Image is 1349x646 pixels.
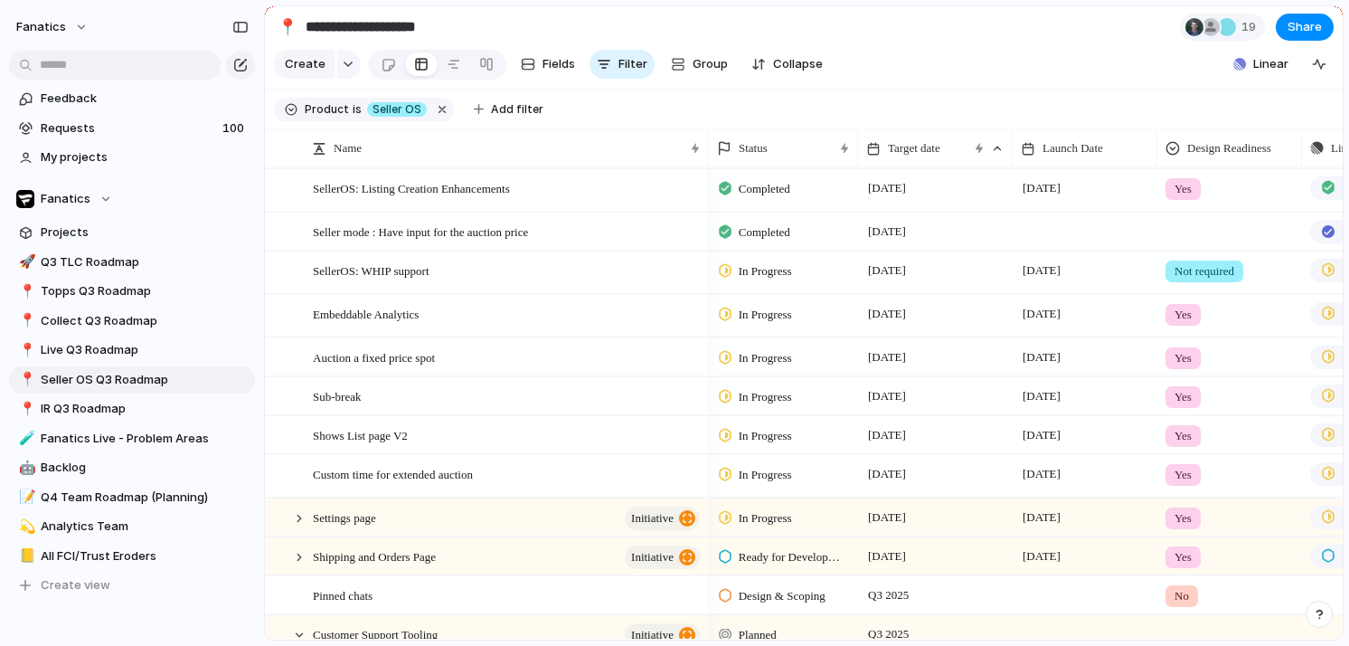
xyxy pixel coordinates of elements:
a: Projects [9,219,255,246]
span: In Progress [739,466,792,484]
span: 19 [1241,18,1261,36]
span: Group [693,55,728,73]
span: In Progress [739,427,792,445]
span: Status [739,139,768,157]
span: 100 [222,119,248,138]
span: Yes [1174,427,1192,445]
span: Seller mode : Have input for the auction price [313,221,528,242]
div: 🚀 [19,252,32,272]
span: [DATE] [1018,424,1065,446]
span: Live Q3 Roadmap [41,341,249,359]
span: is [353,101,362,118]
span: Customer Support Tooling [313,623,438,644]
span: [DATE] [863,385,910,407]
a: 📍Seller OS Q3 Roadmap [9,366,255,394]
span: Embeddable Analytics [313,303,419,324]
span: In Progress [739,509,792,527]
button: Create [274,50,335,79]
span: Name [334,139,362,157]
span: [DATE] [1018,546,1065,567]
a: 📝Q4 Team Roadmap (Planning) [9,484,255,511]
span: Q4 Team Roadmap (Planning) [41,489,249,507]
span: Create view [41,576,110,594]
div: 📒 [19,546,32,566]
div: 📍IR Q3 Roadmap [9,395,255,423]
div: 🚀Q3 TLC Roadmap [9,249,255,276]
button: 💫 [16,518,34,536]
span: In Progress [739,262,792,280]
span: [DATE] [863,221,910,242]
div: 📝 [19,487,32,508]
span: Ready for Development [739,548,843,566]
span: Shows List page V2 [313,424,408,445]
div: 📍 [19,369,32,390]
div: 📍 [278,14,297,39]
span: Projects [41,223,249,242]
a: 🤖Backlog [9,454,255,481]
span: Collapse [773,55,823,73]
span: Settings page [313,507,376,527]
span: Fanatics Live - Problem Areas [41,430,249,448]
button: 📍 [16,282,34,300]
a: 📍Collect Q3 Roadmap [9,308,255,335]
span: SellerOS: WHIP support [313,260,429,280]
span: [DATE] [1018,347,1065,368]
span: [DATE] [1018,385,1065,407]
span: IR Q3 Roadmap [41,400,249,418]
button: Seller OS [363,100,430,119]
button: Filter [590,50,655,79]
span: [DATE] [863,507,910,528]
span: [DATE] [863,347,910,368]
div: 📍 [19,340,32,361]
span: Create [285,55,325,73]
span: Seller OS Q3 Roadmap [41,371,249,389]
span: Backlog [41,459,249,477]
span: Yes [1174,388,1192,406]
span: [DATE] [1018,260,1065,281]
button: Linear [1226,51,1296,78]
button: 📍 [16,341,34,359]
span: Yes [1174,180,1192,198]
button: Collapse [744,50,830,79]
a: 📍Topps Q3 Roadmap [9,278,255,305]
span: Seller OS [373,101,421,118]
a: 🧪Fanatics Live - Problem Areas [9,425,255,452]
span: Design Readiness [1187,139,1271,157]
span: Design & Scoping [739,587,825,605]
span: In Progress [739,306,792,324]
span: [DATE] [863,260,910,281]
span: Filter [618,55,647,73]
span: [DATE] [1018,303,1065,325]
div: 📍 [19,281,32,302]
span: Q3 2025 [863,584,913,606]
div: 💫 [19,517,32,537]
span: Product [305,101,349,118]
span: Yes [1174,306,1192,324]
div: 💫Analytics Team [9,513,255,540]
span: Analytics Team [41,518,249,536]
span: Shipping and Orders Page [313,546,436,566]
button: 📍 [16,371,34,389]
button: Add filter [463,97,554,122]
span: Auction a fixed price spot [313,347,435,367]
span: Requests [41,119,217,138]
a: 📒All FCI/Trust Eroders [9,543,255,570]
span: Fanatics [41,190,90,208]
span: Q3 TLC Roadmap [41,253,249,271]
span: initiative [631,506,674,531]
span: [DATE] [863,546,910,567]
span: Not required [1174,262,1234,280]
div: 📍Live Q3 Roadmap [9,337,255,364]
span: Feedback [41,90,249,108]
span: Add filter [491,101,543,118]
span: My projects [41,148,249,166]
span: Sub-break [313,385,361,406]
button: Create view [9,572,255,599]
span: Linear [1253,55,1288,73]
span: [DATE] [863,424,910,446]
